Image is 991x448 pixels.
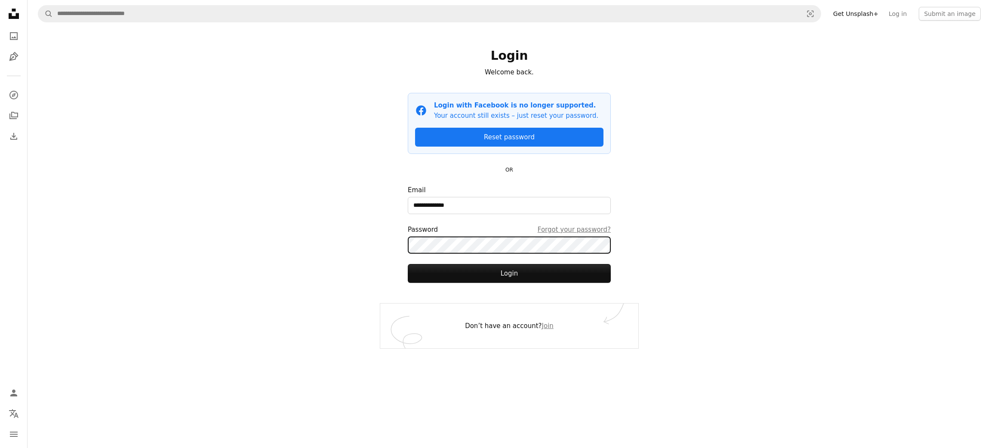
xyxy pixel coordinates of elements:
[5,28,22,45] a: Photos
[542,322,554,330] a: Join
[380,304,638,348] div: Don’t have an account?
[38,6,53,22] button: Search Unsplash
[408,197,611,214] input: Email
[5,128,22,145] a: Download History
[5,5,22,24] a: Home — Unsplash
[5,426,22,443] button: Menu
[800,6,821,22] button: Visual search
[5,384,22,402] a: Log in / Sign up
[538,224,611,235] a: Forgot your password?
[408,224,611,235] div: Password
[408,48,611,64] h1: Login
[5,107,22,124] a: Collections
[434,110,598,121] p: Your account still exists – just reset your password.
[505,167,513,173] small: OR
[434,100,598,110] p: Login with Facebook is no longer supported.
[5,405,22,422] button: Language
[828,7,883,21] a: Get Unsplash+
[5,86,22,104] a: Explore
[408,67,611,77] p: Welcome back.
[408,264,611,283] button: Login
[415,128,603,147] a: Reset password
[919,7,981,21] button: Submit an image
[408,236,611,254] input: PasswordForgot your password?
[883,7,912,21] a: Log in
[5,48,22,65] a: Illustrations
[38,5,821,22] form: Find visuals sitewide
[408,185,611,214] label: Email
